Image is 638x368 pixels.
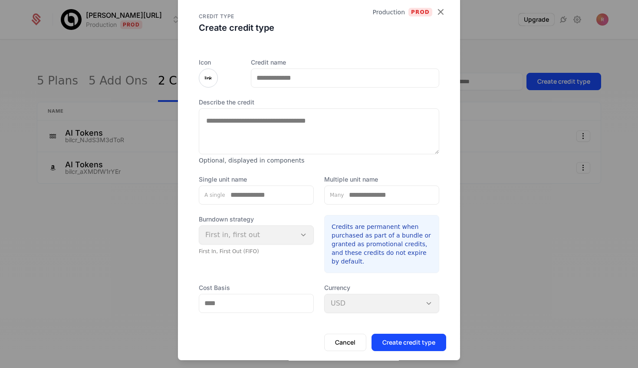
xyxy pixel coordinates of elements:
div: CREDIT TYPE [199,13,439,20]
div: First In, First Out (FIFO) [199,248,314,255]
span: Prod [408,8,432,16]
span: Burndown strategy [199,215,314,224]
div: Create credit type [199,22,439,34]
label: Credit name [251,58,439,67]
label: Cost Basis [199,283,314,292]
label: Multiple unit name [324,175,439,184]
button: Cancel [324,334,366,351]
p: Credits are permanent when purchased as part of a bundle or granted as promotional credits, and t... [332,222,432,266]
label: A single [199,192,225,199]
span: Currency [324,283,439,292]
label: Many [325,192,344,199]
p: Optional, displayed in components [199,156,439,165]
label: Icon [199,58,240,67]
label: Single unit name [199,175,314,184]
span: Production [373,8,405,16]
button: Create credit type [372,334,446,351]
label: Describe the credit [199,98,439,107]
